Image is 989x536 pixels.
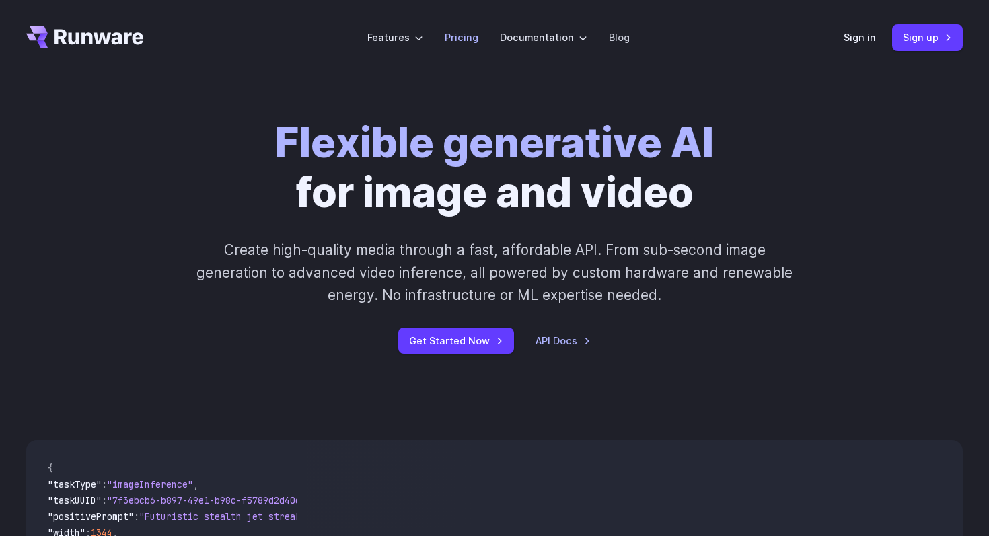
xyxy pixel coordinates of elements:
span: : [134,510,139,523]
span: "taskType" [48,478,102,490]
a: API Docs [536,333,591,348]
span: : [102,478,107,490]
a: Sign up [892,24,963,50]
a: Get Started Now [398,328,514,354]
span: "7f3ebcb6-b897-49e1-b98c-f5789d2d40d7" [107,494,312,506]
label: Documentation [500,30,587,45]
span: "Futuristic stealth jet streaking through a neon-lit cityscape with glowing purple exhaust" [139,510,629,523]
p: Create high-quality media through a fast, affordable API. From sub-second image generation to adv... [195,239,795,306]
strong: Flexible generative AI [275,118,714,167]
span: "positivePrompt" [48,510,134,523]
h1: for image and video [275,118,714,217]
span: , [193,478,198,490]
a: Go to / [26,26,143,48]
span: { [48,462,53,474]
a: Pricing [445,30,478,45]
label: Features [367,30,423,45]
span: : [102,494,107,506]
span: "taskUUID" [48,494,102,506]
a: Sign in [844,30,876,45]
a: Blog [609,30,630,45]
span: "imageInference" [107,478,193,490]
